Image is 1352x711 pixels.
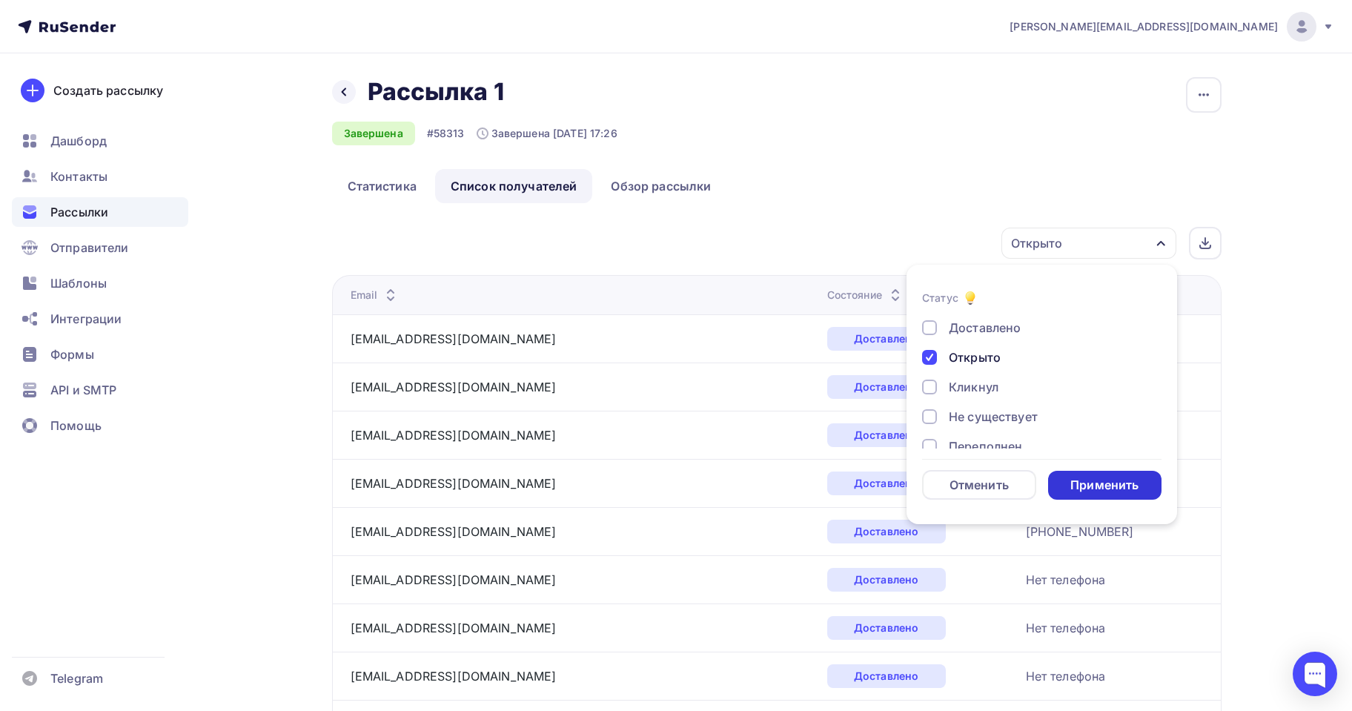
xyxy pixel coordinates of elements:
span: Telegram [50,669,103,687]
div: Доставлено [827,520,946,543]
div: Завершена [332,122,415,145]
div: [PHONE_NUMBER] [1026,523,1134,540]
span: Формы [50,345,94,363]
div: Применить [1070,477,1139,494]
a: [EMAIL_ADDRESS][DOMAIN_NAME] [351,572,557,587]
span: API и SMTP [50,381,116,399]
a: Формы [12,340,188,369]
a: [EMAIL_ADDRESS][DOMAIN_NAME] [351,331,557,346]
span: Дашборд [50,132,107,150]
div: Создать рассылку [53,82,163,99]
div: Доставлено [827,616,946,640]
span: [PERSON_NAME][EMAIL_ADDRESS][DOMAIN_NAME] [1010,19,1278,34]
span: Отправители [50,239,129,257]
div: Доставлено [949,319,1021,337]
div: Кликнул [949,378,998,396]
div: Переполнен [949,437,1022,455]
span: Помощь [50,417,102,434]
a: [EMAIL_ADDRESS][DOMAIN_NAME] [351,524,557,539]
a: Контакты [12,162,188,191]
div: Доставлено [827,423,946,447]
div: Не существует [949,408,1038,426]
button: Открыто [1001,227,1177,259]
a: Шаблоны [12,268,188,298]
a: Рассылки [12,197,188,227]
a: Отправители [12,233,188,262]
a: [EMAIL_ADDRESS][DOMAIN_NAME] [351,476,557,491]
a: [EMAIL_ADDRESS][DOMAIN_NAME] [351,621,557,635]
div: Статус [922,291,958,305]
a: Список получателей [435,169,593,203]
div: Нет телефона [1026,571,1106,589]
span: Контакты [50,168,107,185]
div: Отменить [950,476,1009,494]
div: Доставлено [827,664,946,688]
div: Доставлено [827,568,946,592]
ul: Открыто [907,265,1177,524]
div: Email [351,288,400,302]
a: Обзор рассылки [595,169,726,203]
div: Нет телефона [1026,667,1106,685]
div: Открыто [1011,234,1062,252]
div: Состояние [827,288,904,302]
div: Доставлено [827,375,946,399]
a: [EMAIL_ADDRESS][DOMAIN_NAME] [351,380,557,394]
div: Доставлено [827,472,946,495]
a: [EMAIL_ADDRESS][DOMAIN_NAME] [351,669,557,684]
span: Шаблоны [50,274,107,292]
a: [PERSON_NAME][EMAIL_ADDRESS][DOMAIN_NAME] [1010,12,1334,42]
h2: Рассылка 1 [368,77,504,107]
div: #58313 [427,126,465,141]
div: Открыто [949,348,1001,366]
a: Дашборд [12,126,188,156]
a: [EMAIL_ADDRESS][DOMAIN_NAME] [351,428,557,443]
a: Статистика [332,169,432,203]
div: Нет телефона [1026,619,1106,637]
div: Завершена [DATE] 17:26 [477,126,617,141]
div: Доставлено [827,327,946,351]
span: Рассылки [50,203,108,221]
span: Интеграции [50,310,122,328]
